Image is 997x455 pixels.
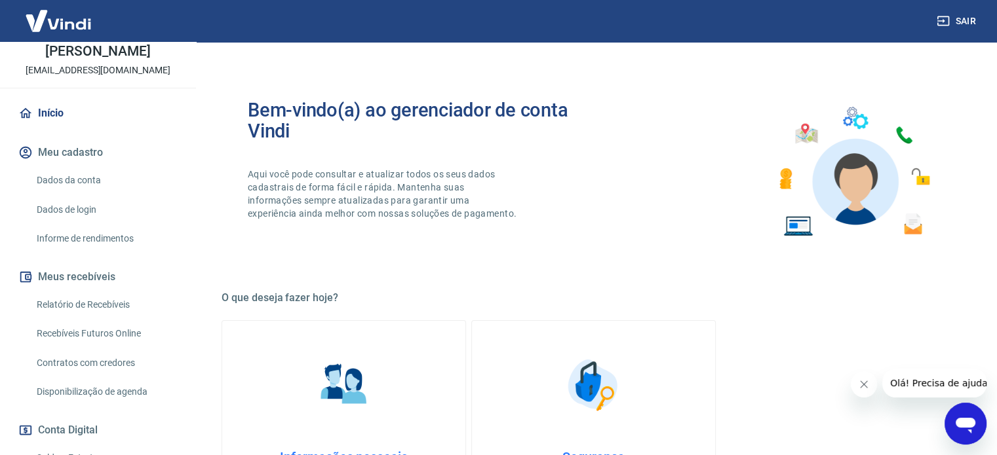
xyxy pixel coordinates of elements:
h5: O que deseja fazer hoje? [222,291,966,304]
iframe: Botão para abrir a janela de mensagens [945,403,987,445]
a: Relatório de Recebíveis [31,291,180,318]
a: Contratos com credores [31,350,180,376]
button: Meus recebíveis [16,263,180,291]
img: Vindi [16,1,101,41]
h2: Bem-vindo(a) ao gerenciador de conta Vindi [248,100,594,141]
button: Meu cadastro [16,138,180,167]
img: Imagem de um avatar masculino com diversos icones exemplificando as funcionalidades do gerenciado... [768,100,939,244]
button: Conta Digital [16,416,180,445]
a: Início [16,99,180,128]
img: Segurança [561,352,627,418]
a: Recebíveis Futuros Online [31,320,180,347]
span: Olá! Precisa de ajuda? [8,9,110,20]
button: Sair [934,9,981,33]
img: Informações pessoais [311,352,377,418]
a: Dados de login [31,196,180,223]
a: Informe de rendimentos [31,225,180,252]
iframe: Fechar mensagem [851,371,877,397]
p: [EMAIL_ADDRESS][DOMAIN_NAME] [26,64,170,77]
p: [PERSON_NAME] [45,45,150,58]
a: Disponibilização de agenda [31,378,180,405]
p: Aqui você pode consultar e atualizar todos os seus dados cadastrais de forma fácil e rápida. Mant... [248,168,519,220]
a: Dados da conta [31,167,180,194]
iframe: Mensagem da empresa [882,369,987,397]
